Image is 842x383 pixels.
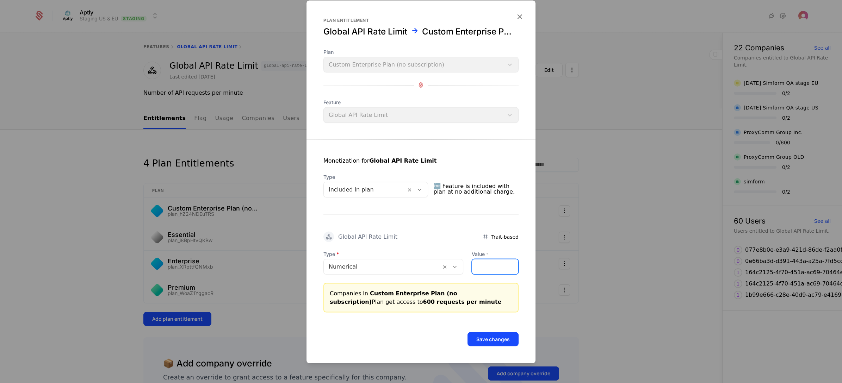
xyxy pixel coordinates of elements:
div: Companies in Plan get access to [330,289,512,306]
div: Monetization for [323,157,437,165]
div: Plan entitlement [323,18,519,23]
span: Custom Enterprise Plan (no subscription) [330,290,457,305]
span: 600 requests per minute [423,299,502,305]
span: Type [323,174,428,181]
div: Global API Rate Limit [323,26,407,37]
div: Global API Rate Limit [338,234,397,240]
button: Save changes [468,332,519,346]
span: 🆓 Feature is included with plan at no additional charge. [434,181,519,197]
label: Value [472,251,519,258]
span: Trait-based [491,233,519,240]
strong: Global API Rate Limit [369,157,437,164]
span: Feature [323,99,519,106]
span: Plan [323,49,519,56]
span: Type [323,251,463,258]
div: Custom Enterprise Plan (no subscription) [422,26,513,37]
